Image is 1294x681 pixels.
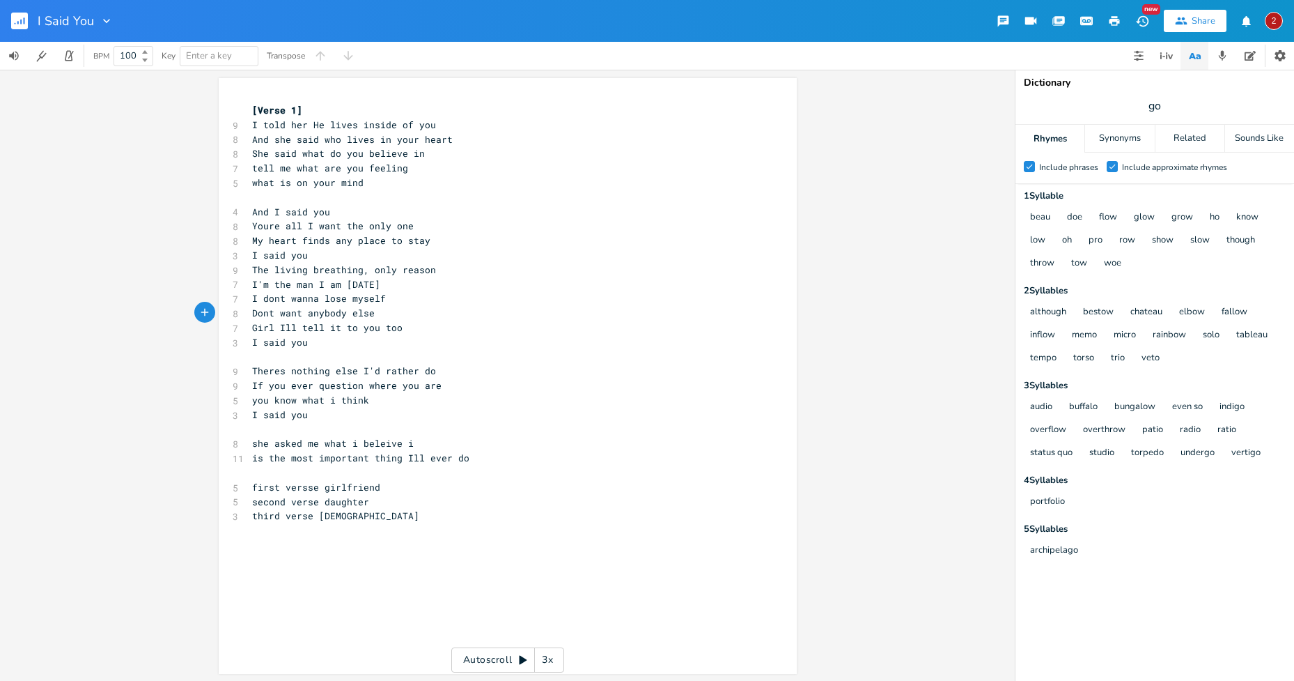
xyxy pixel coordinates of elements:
span: [Verse 1] [252,104,302,116]
button: oh [1062,235,1072,247]
button: fallow [1222,307,1247,319]
div: 4 Syllable s [1024,476,1286,485]
button: ratio [1217,424,1236,436]
span: She said what do you believe in [252,147,425,160]
div: 2 Syllable s [1024,286,1286,296]
span: Dont want anybody else [252,307,375,319]
span: I'm the man I am [DATE] [252,278,380,291]
button: undergo [1180,447,1215,459]
button: chateau [1130,307,1162,319]
button: torso [1073,353,1094,365]
span: Enter a key [186,49,232,62]
span: I dont wanna lose myself [252,292,386,305]
button: though [1226,235,1255,247]
span: is the most important thing Ill ever do [252,452,469,464]
div: Autoscroll [451,648,564,673]
button: inflow [1030,330,1055,342]
span: second verse daughter [252,496,369,508]
span: I said you [252,408,308,421]
div: 1 Syllable [1024,192,1286,201]
button: slow [1190,235,1210,247]
button: bestow [1083,307,1114,319]
button: tableau [1236,330,1268,342]
span: what is on your mind [252,176,364,189]
button: even so [1172,401,1203,413]
div: 5 Syllable s [1024,525,1286,534]
button: pro [1089,235,1102,247]
button: elbow [1179,307,1205,319]
span: The living breathing, only reason [252,263,436,276]
button: doe [1067,212,1082,224]
button: beau [1030,212,1050,224]
button: rainbow [1153,330,1186,342]
span: tell me what are you feeling [252,162,408,174]
span: And I said you [252,206,330,218]
span: Theres nothing else I'd rather do [252,365,436,377]
button: archipelago [1030,545,1078,557]
button: throw [1030,258,1054,270]
span: Youre all I want the only one [252,220,414,232]
div: Related [1155,125,1224,153]
span: I told her He lives inside of you [252,118,436,131]
button: studio [1089,447,1114,459]
div: Key [162,52,176,60]
button: audio [1030,401,1052,413]
button: although [1030,307,1066,319]
button: Share [1164,10,1226,32]
button: New [1128,8,1156,33]
div: Synonyms [1085,125,1154,153]
button: buffalo [1069,401,1098,413]
button: patio [1142,424,1163,436]
div: Rhymes [1015,125,1084,153]
button: low [1030,235,1045,247]
button: woe [1104,258,1121,270]
button: know [1236,212,1258,224]
span: she asked me what i beleive i [252,437,414,450]
div: Include approximate rhymes [1122,163,1227,171]
div: Sounds Like [1225,125,1294,153]
button: micro [1114,330,1136,342]
span: third verse [DEMOGRAPHIC_DATA] [252,510,419,522]
button: glow [1134,212,1155,224]
div: Include phrases [1039,163,1098,171]
button: row [1119,235,1135,247]
button: status quo [1030,447,1073,459]
button: tempo [1030,353,1057,365]
button: portfolio [1030,496,1065,508]
span: first versse girlfriend [252,481,380,493]
span: I Said You [38,15,94,27]
div: New [1142,4,1160,15]
button: flow [1099,212,1117,224]
button: bungalow [1114,401,1155,413]
button: show [1152,235,1174,247]
button: tow [1071,258,1087,270]
button: solo [1203,330,1219,342]
div: BPM [93,52,109,60]
span: you know what i think [252,394,369,406]
div: 3x [535,648,560,673]
span: I said you [252,336,308,349]
button: grow [1171,212,1193,224]
button: radio [1180,424,1201,436]
div: Dictionary [1024,78,1286,88]
div: Share [1192,15,1215,27]
button: trio [1111,353,1125,365]
button: overthrow [1083,424,1125,436]
button: indigo [1219,401,1245,413]
button: overflow [1030,424,1066,436]
span: And she said who lives in your heart [252,133,453,146]
span: I said you [252,249,308,261]
span: go [1148,98,1161,114]
button: torpedo [1131,447,1164,459]
div: 2WaterMatt [1265,12,1283,30]
div: Transpose [267,52,305,60]
button: vertigo [1231,447,1261,459]
button: ho [1210,212,1219,224]
div: 3 Syllable s [1024,381,1286,390]
button: veto [1141,353,1160,365]
button: 2 [1265,5,1283,37]
span: Girl Ill tell it to you too [252,321,403,334]
button: memo [1072,330,1097,342]
span: If you ever question where you are [252,379,442,392]
span: My heart finds any place to stay [252,234,430,247]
